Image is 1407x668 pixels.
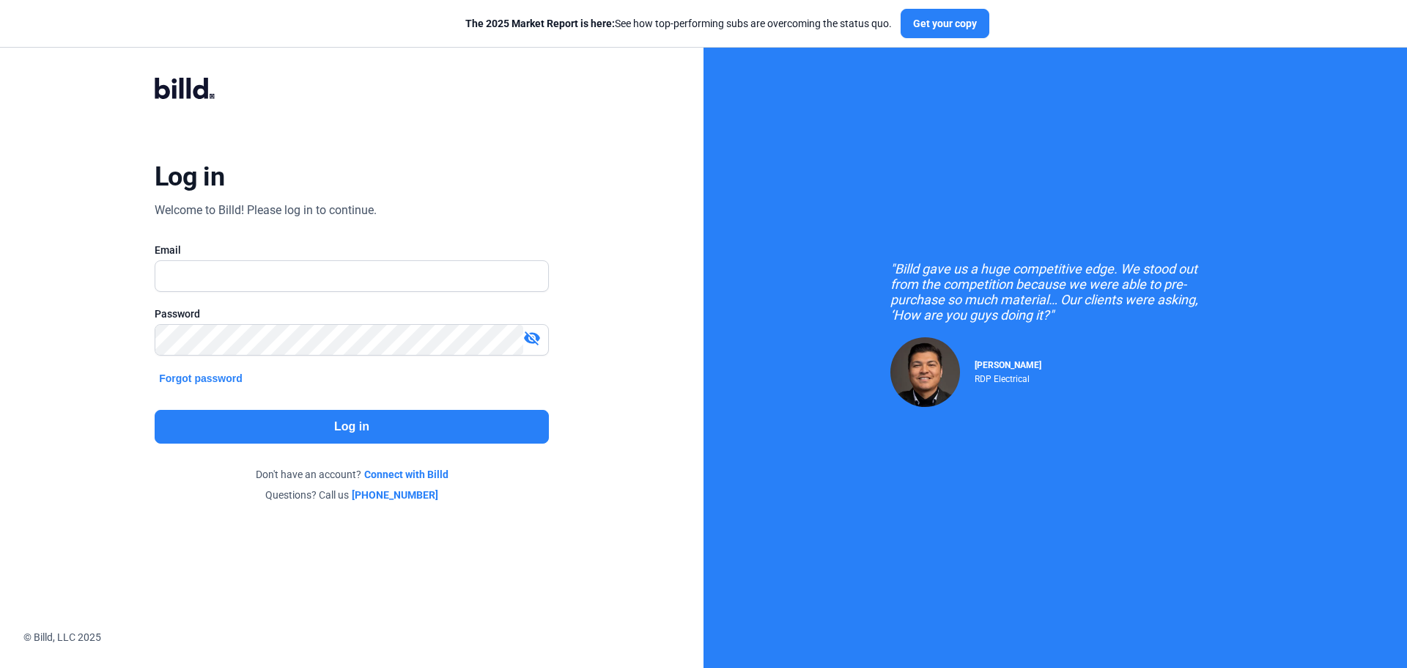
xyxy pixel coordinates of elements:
button: Forgot password [155,370,247,386]
span: The 2025 Market Report is here: [465,18,615,29]
div: Questions? Call us [155,488,549,502]
span: [PERSON_NAME] [975,360,1041,370]
button: Get your copy [901,9,989,38]
div: RDP Electrical [975,370,1041,384]
a: Connect with Billd [364,467,448,482]
div: Log in [155,161,224,193]
div: See how top-performing subs are overcoming the status quo. [465,16,892,31]
div: Email [155,243,549,257]
button: Log in [155,410,549,444]
img: Raul Pacheco [890,337,960,407]
div: Password [155,307,549,321]
div: "Billd gave us a huge competitive edge. We stood out from the competition because we were able to... [890,261,1220,323]
div: Welcome to Billd! Please log in to continue. [155,202,377,219]
a: [PHONE_NUMBER] [352,488,438,502]
mat-icon: visibility_off [523,329,541,347]
div: Don't have an account? [155,467,549,482]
